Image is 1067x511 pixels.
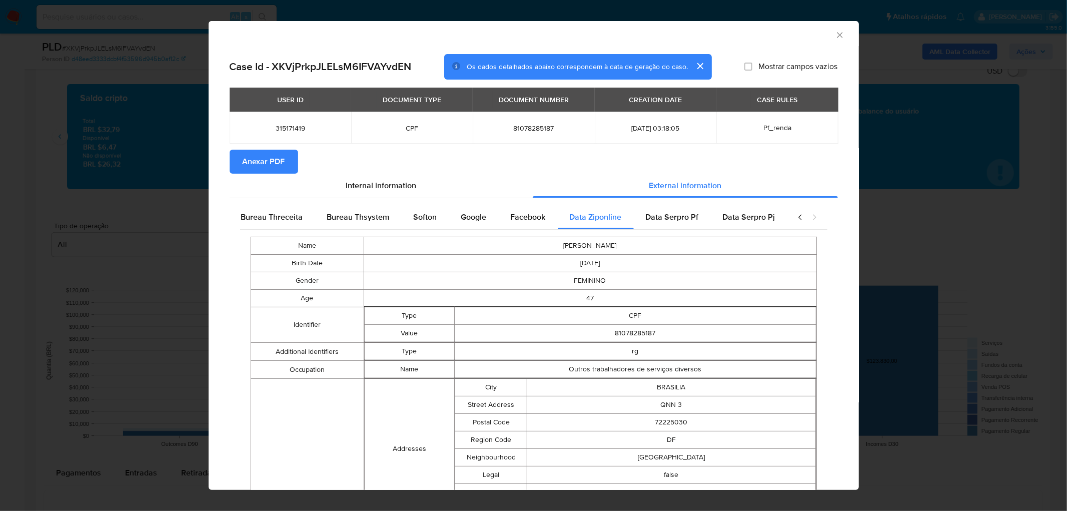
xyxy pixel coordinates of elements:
[251,361,364,379] td: Occupation
[364,361,455,378] td: Name
[527,449,815,466] td: [GEOGRAPHIC_DATA]
[570,211,622,223] span: Data Ziponline
[646,211,699,223] span: Data Serpro Pf
[251,255,364,272] td: Birth Date
[527,379,815,396] td: BRASILIA
[455,466,527,484] td: Legal
[455,361,816,378] td: Outros trabalhadores de serviços diversos
[493,91,575,108] div: DOCUMENT NUMBER
[758,62,837,72] span: Mostrar campos vazios
[527,414,815,431] td: 72225030
[455,396,527,414] td: Street Address
[455,484,527,501] td: Complement
[346,180,416,191] span: Internal information
[271,91,310,108] div: USER ID
[527,396,815,414] td: QNN 3
[455,431,527,449] td: Region Code
[251,237,364,255] td: Name
[835,30,844,39] button: Fechar a janela
[364,343,455,360] td: Type
[763,123,791,133] span: Pf_renda
[241,211,303,223] span: Bureau Threceita
[242,124,339,133] span: 315171419
[364,272,816,290] td: FEMININO
[455,343,816,360] td: rg
[527,466,815,484] td: false
[377,91,447,108] div: DOCUMENT TYPE
[251,343,364,361] td: Additional Identifiers
[623,91,688,108] div: CREATION DATE
[688,54,712,78] button: cerrar
[455,325,816,342] td: 81078285187
[230,60,412,73] h2: Case Id - XKVjPrkpJLELsM6IFVAYvdEN
[455,414,527,431] td: Postal Code
[364,290,816,307] td: 47
[364,255,816,272] td: [DATE]
[461,211,487,223] span: Google
[414,211,437,223] span: Softon
[251,272,364,290] td: Gender
[751,91,803,108] div: CASE RULES
[455,307,816,325] td: CPF
[230,174,838,198] div: Detailed info
[485,124,582,133] span: 81078285187
[364,237,816,255] td: [PERSON_NAME]
[527,431,815,449] td: DF
[455,449,527,466] td: Neighbourhood
[327,211,390,223] span: Bureau Thsystem
[364,325,455,342] td: Value
[363,124,461,133] span: CPF
[230,150,298,174] button: Anexar PDF
[243,151,285,173] span: Anexar PDF
[209,21,859,490] div: closure-recommendation-modal
[723,211,775,223] span: Data Serpro Pj
[251,307,364,343] td: Identifier
[744,63,752,71] input: Mostrar campos vazios
[364,307,455,325] td: Type
[527,484,815,501] td: CS 2
[455,379,527,396] td: City
[511,211,546,223] span: Facebook
[649,180,721,191] span: External information
[467,62,688,72] span: Os dados detalhados abaixo correspondem à data de geração do caso.
[251,290,364,307] td: Age
[607,124,704,133] span: [DATE] 03:18:05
